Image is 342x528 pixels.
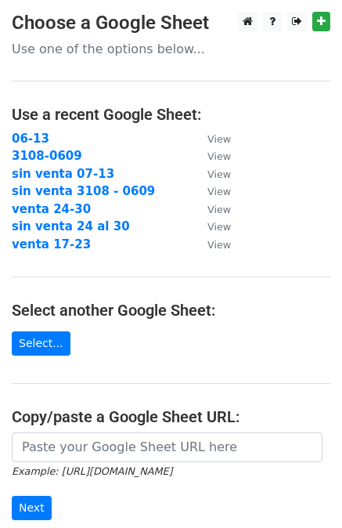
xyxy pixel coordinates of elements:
a: View [192,184,231,198]
a: View [192,237,231,251]
a: View [192,202,231,216]
input: Paste your Google Sheet URL here [12,432,322,462]
small: View [207,239,231,251]
a: venta 17-23 [12,237,91,251]
h4: Select another Google Sheet: [12,301,330,320]
small: View [207,204,231,215]
a: 3108-0609 [12,149,82,163]
small: View [207,186,231,197]
small: View [207,221,231,233]
a: View [192,167,231,181]
a: Select... [12,331,70,356]
a: 06-13 [12,132,49,146]
a: View [192,132,231,146]
h4: Use a recent Google Sheet: [12,105,330,124]
h4: Copy/paste a Google Sheet URL: [12,407,330,426]
a: View [192,149,231,163]
a: sin venta 24 al 30 [12,219,130,233]
a: View [192,219,231,233]
h3: Choose a Google Sheet [12,12,330,34]
a: sin venta 3108 - 0609 [12,184,155,198]
small: Example: [URL][DOMAIN_NAME] [12,465,172,477]
input: Next [12,496,52,520]
p: Use one of the options below... [12,41,330,57]
small: View [207,168,231,180]
a: sin venta 07-13 [12,167,114,181]
a: venta 24-30 [12,202,91,216]
small: View [207,133,231,145]
small: View [207,150,231,162]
